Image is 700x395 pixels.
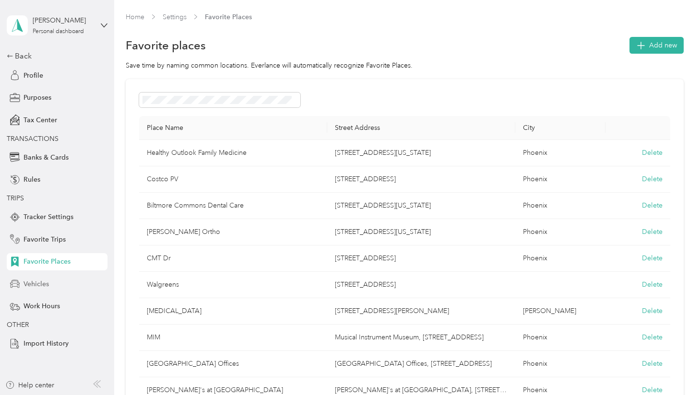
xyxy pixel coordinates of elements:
td: Musical Instrument Museum, 4725 E Mayo Blvd [327,325,515,351]
div: Back [7,50,103,62]
td: 5680 W Chandler Blvd [327,298,515,325]
button: Delete [642,148,663,158]
span: Favorite Places [205,12,252,22]
span: Banks & Cards [24,152,69,163]
td: 4570 East Cactus Road [327,166,515,193]
td: 1835 West Missouri Avenue [327,140,515,166]
td: Phoenix [515,351,605,377]
td: Walgreens [139,272,327,298]
td: Phoenix [515,140,605,166]
td: Phoenix [515,325,605,351]
td: Phoenix [515,166,605,193]
th: City [515,116,605,140]
button: Delete [642,359,663,369]
button: Delete [642,279,663,290]
td: 4840 East Indian School Road [327,245,515,272]
div: [PERSON_NAME] [33,15,93,25]
h1: Favorite places [126,40,206,50]
td: Phoenix [515,245,605,272]
td: Popat Ortho [139,219,327,245]
span: Favorite Trips [24,234,66,244]
td: 635 East Maryland Avenue [327,219,515,245]
td: Biltmore Commons Dental Care [139,193,327,219]
th: Place Name [139,116,327,140]
span: Tracker Settings [24,212,73,222]
td: 1277 East Missouri Avenue [327,193,515,219]
a: Home [126,13,144,21]
span: Profile [24,70,43,81]
span: Purposes [24,93,51,103]
span: TRANSACTIONS [7,135,59,143]
button: Delete [642,200,663,210]
button: Delete [642,227,663,237]
th: Street Address [327,116,515,140]
td: Madison School District Offices, 5601 N 16th St [327,351,515,377]
span: OTHER [7,321,29,329]
button: Delete [642,253,663,263]
button: Delete [642,385,663,395]
td: CMT Dr [139,245,327,272]
span: Work Hours [24,301,60,311]
button: Help center [5,380,54,390]
td: Phoenix [515,193,605,219]
span: Add new [649,40,677,50]
button: Add new [629,37,684,54]
td: Chandler [515,298,605,325]
span: Tax Center [24,115,57,125]
td: MIM [139,325,327,351]
td: Healthy Outlook Family Medicine [139,140,327,166]
div: Save time by naming common locations. Everlance will automatically recognize Favorite Places. [126,60,683,70]
iframe: Everlance-gr Chat Button Frame [646,341,700,395]
button: Delete [642,332,663,342]
span: Import History [24,338,69,349]
div: Personal dashboard [33,29,84,35]
button: Delete [642,174,663,184]
td: Pediatrician [139,298,327,325]
span: Favorite Places [24,256,71,267]
span: Rules [24,174,40,185]
td: 7000 North 16th Street, Phoenix [327,272,515,298]
td: Costco PV [139,166,327,193]
td: Phoenix [515,219,605,245]
td: Madison School District Offices [139,351,327,377]
button: Delete [642,306,663,316]
span: TRIPS [7,194,24,202]
span: Vehicles [24,279,49,289]
a: Settings [163,13,187,21]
